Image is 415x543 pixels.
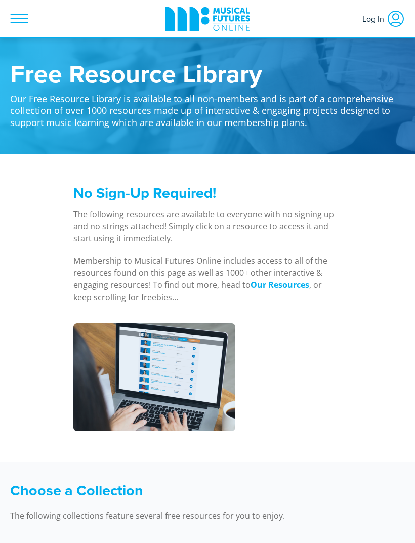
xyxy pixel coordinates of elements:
[73,255,342,303] p: Membership to Musical Futures Online includes access to all of the resources found on this page a...
[73,208,342,244] p: The following resources are available to everyone with no signing up and no strings attached! Sim...
[10,61,405,86] h1: Free Resource Library
[10,86,405,129] p: Our Free Resource Library is available to all non-members and is part of a comprehensive collecti...
[362,10,387,28] span: Log In
[357,5,410,33] a: Log In
[251,279,309,291] a: Our Resources
[10,482,405,499] h3: Choose a Collection
[10,510,405,522] p: The following collections feature several free resources for you to enjoy.
[73,182,216,203] span: No Sign-Up Required!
